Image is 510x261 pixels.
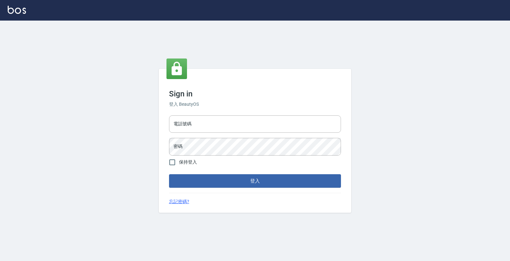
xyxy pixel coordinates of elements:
a: 忘記密碼? [169,198,189,205]
span: 保持登入 [179,159,197,166]
img: Logo [8,6,26,14]
button: 登入 [169,174,341,188]
h3: Sign in [169,89,341,98]
h6: 登入 BeautyOS [169,101,341,108]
